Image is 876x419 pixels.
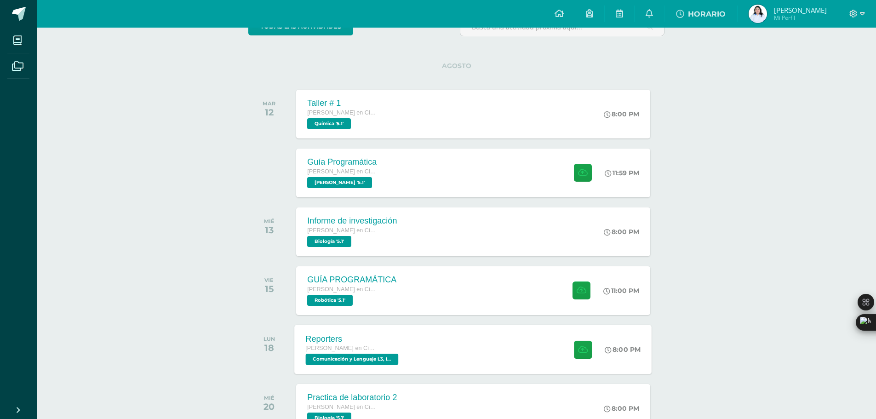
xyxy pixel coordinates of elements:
span: PEREL '5.1' [307,177,372,188]
div: VIE [264,277,274,283]
span: [PERSON_NAME] en Ciencias y Letras [306,345,376,351]
div: MIÉ [263,395,275,401]
div: 20 [263,401,275,412]
span: [PERSON_NAME] en Ciencias y Letras [307,286,376,293]
div: 11:59 PM [605,169,639,177]
span: AGOSTO [427,62,486,70]
div: GUÍA PROGRAMÁTICA [307,275,396,285]
span: Robótica '5.1' [307,295,353,306]
span: HORARIO [688,10,726,18]
div: 12 [263,107,275,118]
span: Biología '5.1' [307,236,351,247]
div: 8:00 PM [604,404,639,413]
div: 8:00 PM [604,110,639,118]
span: [PERSON_NAME] en Ciencias y Letras [307,168,376,175]
span: Comunicación y Lenguaje L3, Inglés 5 'Inglés - Intermedio "A"' [306,354,399,365]
div: 18 [263,342,275,353]
span: [PERSON_NAME] [774,6,827,15]
div: MIÉ [264,218,275,224]
span: [PERSON_NAME] en Ciencias y Letras [307,227,376,234]
div: 8:00 PM [604,228,639,236]
div: Informe de investigación [307,216,397,226]
img: 8a7318a875dd17d5ab79ac8153c96a7f.png [749,5,767,23]
div: Taller # 1 [307,98,376,108]
div: 8:00 PM [605,345,641,354]
span: [PERSON_NAME] en Ciencias y Letras [307,109,376,116]
div: LUN [263,336,275,342]
div: 11:00 PM [603,287,639,295]
span: Mi Perfil [774,14,827,22]
span: Química '5.1' [307,118,351,129]
div: Practica de laboratorio 2 [307,393,397,402]
div: MAR [263,100,275,107]
div: 15 [264,283,274,294]
div: Guía Programática [307,157,377,167]
span: [PERSON_NAME] en Ciencias y Letras [307,404,376,410]
div: 13 [264,224,275,235]
div: Reporters [306,334,401,344]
